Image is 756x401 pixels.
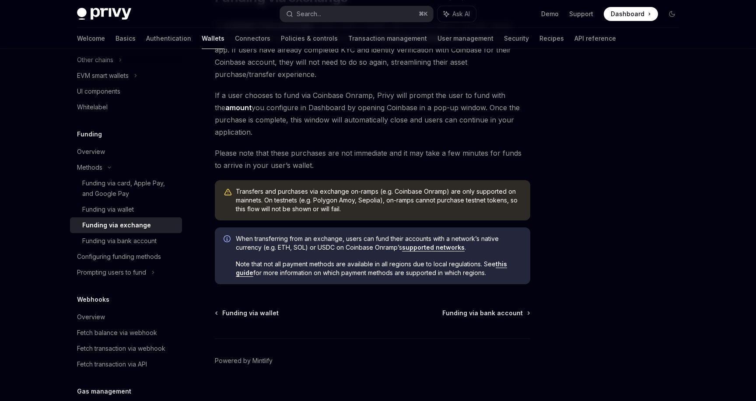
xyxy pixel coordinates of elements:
[236,260,521,277] span: Note that not all payment methods are available in all regions due to local regulations. See for ...
[224,235,232,244] svg: Info
[574,28,616,49] a: API reference
[215,89,530,138] span: If a user chooses to fund via Coinbase Onramp, Privy will prompt the user to fund with the you co...
[77,162,102,173] div: Methods
[77,343,165,354] div: Fetch transaction via webhook
[611,10,644,18] span: Dashboard
[504,28,529,49] a: Security
[236,234,521,252] span: When transferring from an exchange, users can fund their accounts with a network’s native currenc...
[437,6,476,22] button: Ask AI
[419,10,428,17] span: ⌘ K
[70,309,182,325] a: Overview
[665,7,679,21] button: Toggle dark mode
[77,328,157,338] div: Fetch balance via webhook
[236,260,507,277] a: this guide
[224,188,232,197] svg: Warning
[569,10,593,18] a: Support
[235,28,270,49] a: Connectors
[70,84,182,99] a: UI components
[77,359,147,370] div: Fetch transaction via API
[215,19,530,80] span: The funding option enables users to purchase or transfer assets from an existing Coinbase exchang...
[539,28,564,49] a: Recipes
[452,10,470,18] span: Ask AI
[77,102,108,112] div: Whitelabel
[225,103,252,112] a: amount
[442,309,529,317] a: Funding via bank account
[77,129,102,139] h5: Funding
[70,249,182,265] a: Configuring funding methods
[70,144,182,160] a: Overview
[70,233,182,249] a: Funding via bank account
[77,294,109,305] h5: Webhooks
[77,267,146,278] div: Prompting users to fund
[70,217,182,233] a: Funding via exchange
[77,312,105,322] div: Overview
[348,28,427,49] a: Transaction management
[82,236,157,246] div: Funding via bank account
[77,86,120,97] div: UI components
[115,28,136,49] a: Basics
[442,309,523,317] span: Funding via bank account
[82,220,151,230] div: Funding via exchange
[77,251,161,262] div: Configuring funding methods
[77,8,131,20] img: dark logo
[70,99,182,115] a: Whitelabel
[70,175,182,202] a: Funding via card, Apple Pay, and Google Pay
[82,178,177,199] div: Funding via card, Apple Pay, and Google Pay
[70,356,182,372] a: Fetch transaction via API
[236,187,521,213] span: Transfers and purchases via exchange on-ramps (e.g. Coinbase Onramp) are only supported on mainne...
[222,309,279,317] span: Funding via wallet
[297,9,321,19] div: Search...
[77,386,131,397] h5: Gas management
[146,28,191,49] a: Authentication
[216,309,279,317] a: Funding via wallet
[604,7,658,21] a: Dashboard
[70,325,182,341] a: Fetch balance via webhook
[402,244,465,251] a: supported networks
[70,341,182,356] a: Fetch transaction via webhook
[77,28,105,49] a: Welcome
[70,202,182,217] a: Funding via wallet
[215,356,273,365] a: Powered by Mintlify
[202,28,224,49] a: Wallets
[77,70,129,81] div: EVM smart wallets
[281,28,338,49] a: Policies & controls
[77,146,105,157] div: Overview
[437,28,493,49] a: User management
[82,204,134,215] div: Funding via wallet
[280,6,433,22] button: Search...⌘K
[541,10,559,18] a: Demo
[215,147,530,171] span: Please note that these purchases are not immediate and it may take a few minutes for funds to arr...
